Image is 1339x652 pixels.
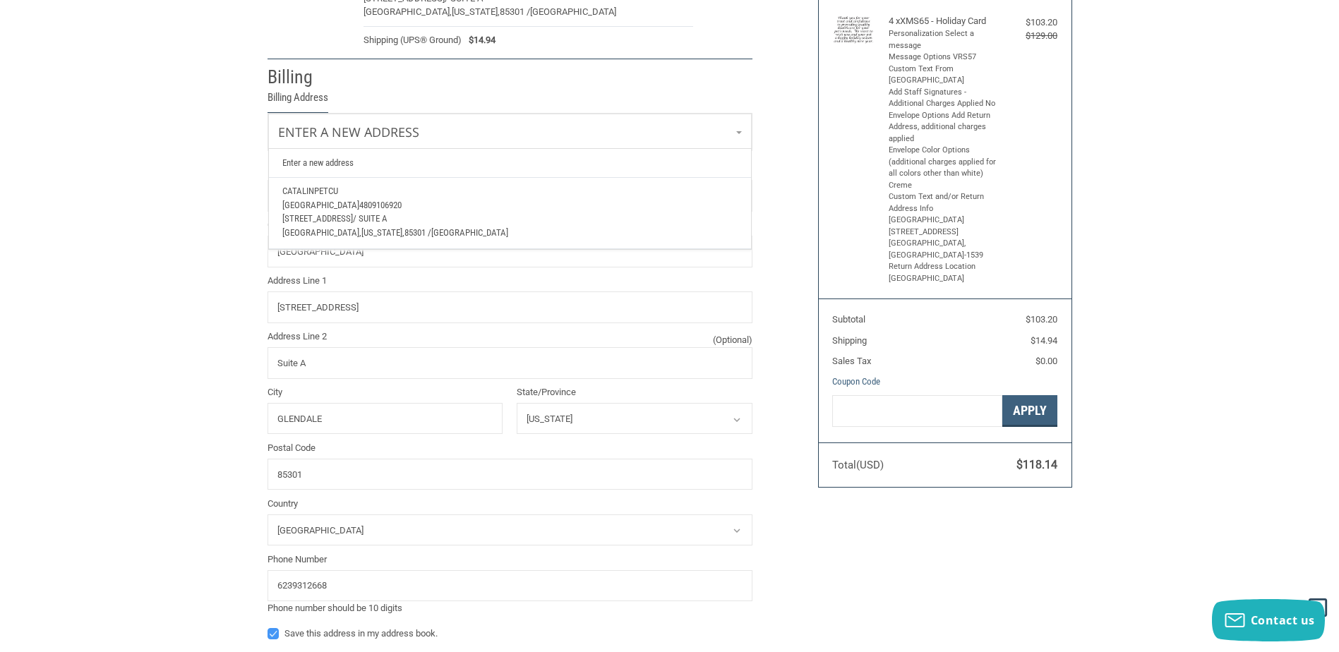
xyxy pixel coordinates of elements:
button: Contact us [1212,599,1325,641]
span: [GEOGRAPHIC_DATA] [431,227,508,238]
div: Phone number should be 10 digits [268,601,752,615]
span: [US_STATE], [361,227,404,238]
span: [GEOGRAPHIC_DATA] [282,200,359,210]
li: Personalization Select a message [889,28,998,52]
h4: 4 x XMS65 - Holiday Card [889,16,998,27]
span: CATALIN [282,186,314,196]
span: [STREET_ADDRESS] [282,213,353,224]
label: City [268,385,503,399]
div: $103.20 [1001,16,1057,30]
legend: Billing Address [268,90,328,113]
span: PETCU [314,186,338,196]
span: Total (USD) [832,459,884,471]
li: Add Staff Signatures - Additional Charges Applied No [889,87,998,110]
span: Enter a new address [278,123,419,140]
label: Phone Number [268,553,752,567]
input: Gift Certificate or Coupon Code [832,395,1002,427]
small: (Optional) [713,333,752,347]
label: Company Name [268,218,752,232]
li: Return Address Location [GEOGRAPHIC_DATA] [889,261,998,284]
span: Shipping [832,335,867,346]
span: $0.00 [1035,356,1057,366]
span: Contact us [1251,612,1315,628]
span: / SUITE A [353,213,388,224]
label: Address Line 1 [268,274,752,288]
li: Message Options VRS57 [889,52,998,64]
li: Custom Text and/or Return Address Info [GEOGRAPHIC_DATA][STREET_ADDRESS] [GEOGRAPHIC_DATA], [GEOG... [889,191,998,261]
span: [GEOGRAPHIC_DATA], [282,227,361,238]
a: Enter or select a different address [268,114,752,150]
label: Address Line 2 [268,330,752,344]
a: CATALINPETCU[GEOGRAPHIC_DATA]4809106920[STREET_ADDRESS]/ SUITE A[GEOGRAPHIC_DATA],[US_STATE],8530... [275,178,744,249]
span: 4809106920 [359,200,402,210]
span: $103.20 [1026,314,1057,325]
span: 85301 / [404,227,431,238]
span: Sales Tax [832,356,871,366]
button: Apply [1002,395,1057,427]
h2: Billing [268,66,350,89]
label: State/Province [517,385,752,399]
li: Envelope Color Options (additional charges applied for all colors other than white) Creme [889,145,998,191]
a: Coupon Code [832,376,880,387]
label: First Name [268,162,503,176]
span: $14.94 [1031,335,1057,346]
span: Shipping (UPS® Ground) [364,33,462,47]
li: Custom Text From [GEOGRAPHIC_DATA] [889,64,998,87]
span: [GEOGRAPHIC_DATA], [364,6,452,17]
span: $118.14 [1016,458,1057,471]
span: Subtotal [832,314,865,325]
label: Postal Code [268,441,752,455]
label: Save this address in my address book. [268,628,752,639]
span: 85301 / [500,6,530,17]
div: $129.00 [1001,29,1057,43]
span: [US_STATE], [452,6,500,17]
li: Envelope Options Add Return Address, additional charges applied [889,110,998,145]
span: $14.94 [462,33,496,47]
span: [GEOGRAPHIC_DATA] [530,6,616,17]
label: Country [268,497,752,511]
a: Enter a new address [275,149,744,176]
